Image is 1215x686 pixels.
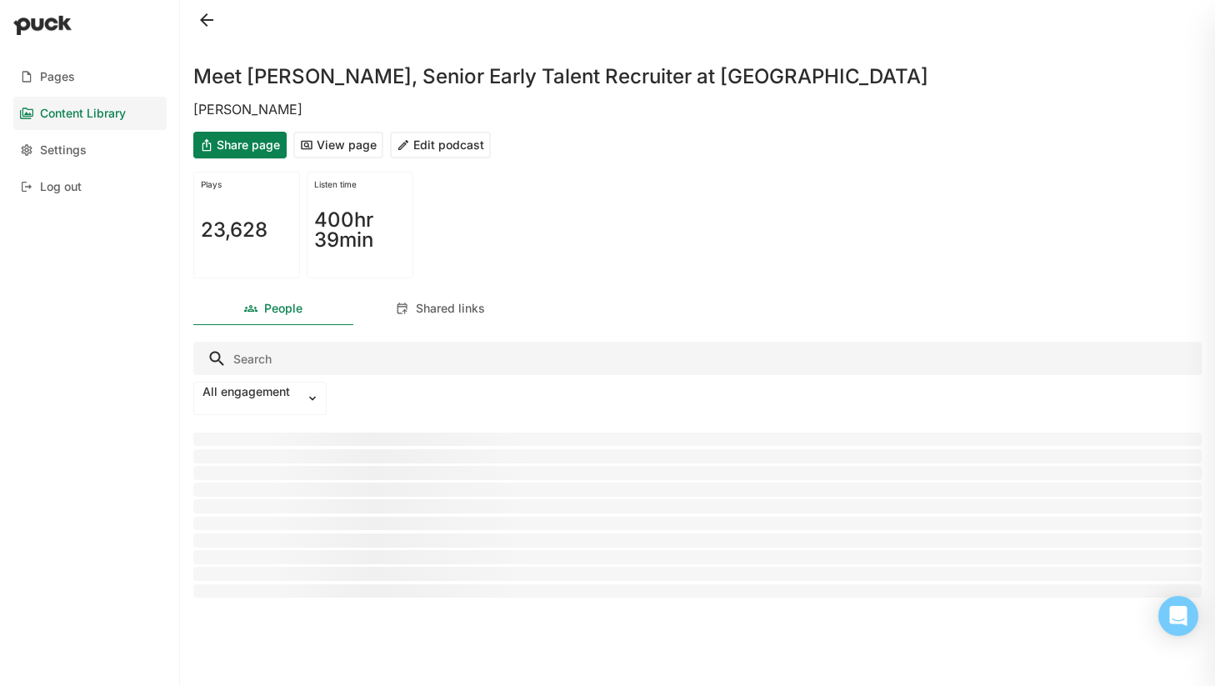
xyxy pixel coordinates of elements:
[264,302,302,316] div: People
[193,342,1202,375] input: Search
[202,385,297,399] div: All engagement
[293,132,383,158] button: View page
[201,220,267,240] h1: 23,628
[13,133,167,167] a: Settings
[40,180,82,194] div: Log out
[40,143,87,158] div: Settings
[416,302,485,316] div: Shared links
[390,132,491,158] button: Edit podcast
[193,132,287,158] button: Share page
[1158,596,1198,636] div: Open Intercom Messenger
[201,179,292,189] div: Plays
[314,179,406,189] div: Listen time
[314,210,406,250] h1: 400hr 39min
[40,70,75,84] div: Pages
[193,100,1202,118] div: [PERSON_NAME]
[13,97,167,130] a: Content Library
[40,107,126,121] div: Content Library
[13,60,167,93] a: Pages
[193,67,928,87] h1: Meet [PERSON_NAME], Senior Early Talent Recruiter at [GEOGRAPHIC_DATA]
